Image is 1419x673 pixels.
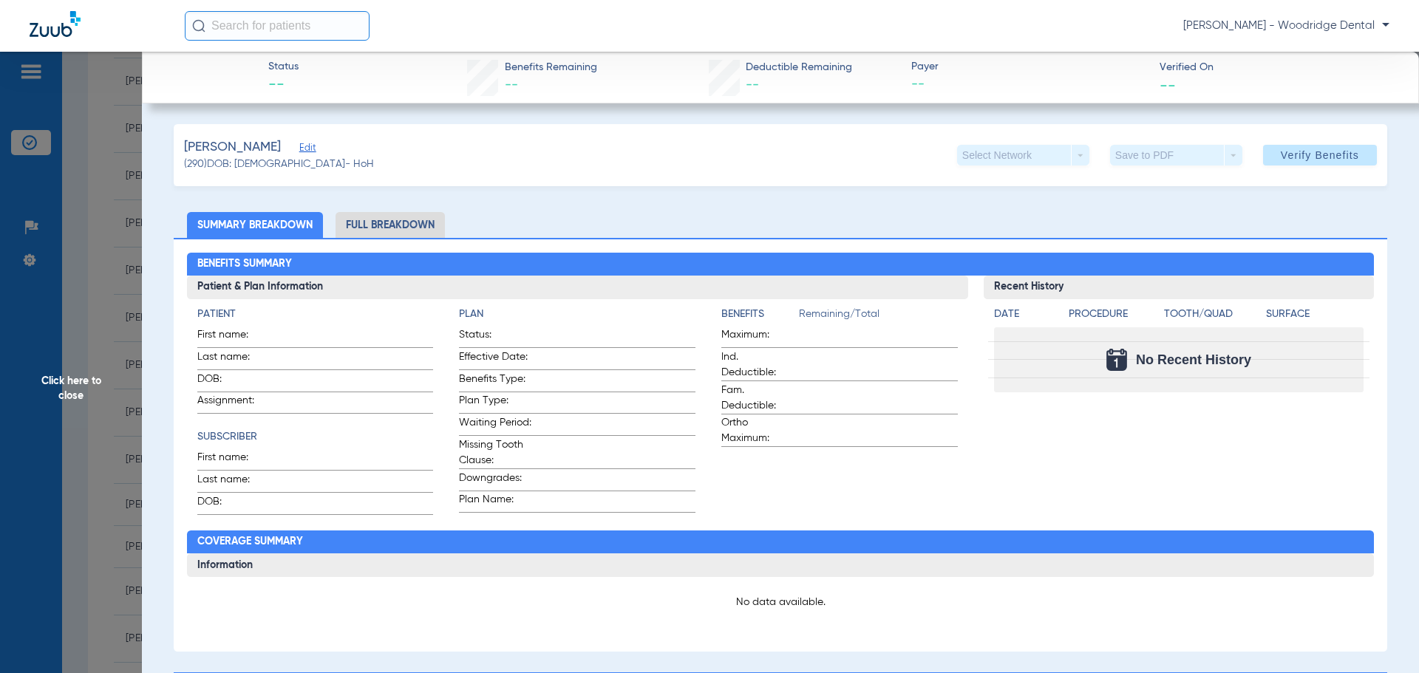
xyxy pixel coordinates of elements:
span: Plan Name: [459,492,531,512]
span: [PERSON_NAME] [184,138,281,157]
h3: Patient & Plan Information [187,276,968,299]
span: -- [268,75,299,96]
span: Edit [299,143,313,157]
span: -- [911,75,1147,94]
span: First name: [197,450,270,470]
span: Benefits Remaining [505,60,597,75]
span: DOB: [197,494,270,514]
span: Assignment: [197,393,270,413]
span: Verify Benefits [1281,149,1359,161]
span: Status: [459,327,531,347]
span: (290) DOB: [DEMOGRAPHIC_DATA] - HoH [184,157,374,172]
span: Last name: [197,472,270,492]
h4: Surface [1266,307,1364,322]
h3: Information [187,553,1375,577]
span: Ind. Deductible: [721,349,794,380]
h4: Date [994,307,1056,322]
span: Fam. Deductible: [721,383,794,414]
app-breakdown-title: Surface [1266,307,1364,327]
app-breakdown-title: Date [994,307,1056,327]
span: Ortho Maximum: [721,415,794,446]
input: Search for patients [185,11,370,41]
app-breakdown-title: Procedure [1069,307,1159,327]
span: -- [505,78,518,92]
h2: Coverage Summary [187,530,1375,554]
h4: Plan [459,307,695,322]
img: Zuub Logo [30,11,81,37]
p: No data available. [197,595,1364,609]
span: DOB: [197,372,270,392]
h3: Recent History [984,276,1375,299]
span: Payer [911,59,1147,75]
span: Status [268,59,299,75]
span: Downgrades: [459,471,531,491]
span: Last name: [197,349,270,369]
span: Plan Type: [459,393,531,413]
li: Full Breakdown [336,212,445,238]
span: Waiting Period: [459,415,531,435]
h4: Tooth/Quad [1164,307,1262,322]
span: Verified On [1160,60,1395,75]
span: Remaining/Total [799,307,958,327]
span: -- [746,78,759,92]
span: Maximum: [721,327,794,347]
app-breakdown-title: Tooth/Quad [1164,307,1262,327]
h4: Benefits [721,307,799,322]
span: No Recent History [1136,352,1251,367]
li: Summary Breakdown [187,212,323,238]
img: Calendar [1106,349,1127,371]
span: Missing Tooth Clause: [459,437,531,468]
span: Effective Date: [459,349,531,369]
button: Verify Benefits [1263,145,1377,165]
span: First name: [197,327,270,347]
app-breakdown-title: Benefits [721,307,799,327]
span: [PERSON_NAME] - Woodridge Dental [1183,18,1389,33]
h4: Patient [197,307,434,322]
h4: Subscriber [197,429,434,445]
span: Benefits Type: [459,372,531,392]
h2: Benefits Summary [187,253,1375,276]
h4: Procedure [1069,307,1159,322]
img: Search Icon [192,19,205,33]
span: -- [1160,77,1176,92]
span: Deductible Remaining [746,60,852,75]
